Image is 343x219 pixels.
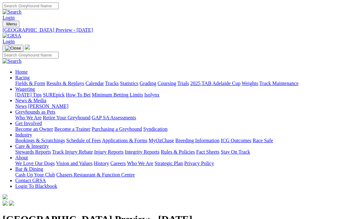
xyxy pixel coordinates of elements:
a: [DATE] Tips [15,92,42,97]
a: History [94,161,109,166]
a: Coursing [158,81,176,86]
a: Breeding Information [175,138,219,143]
div: News & Media [15,103,340,109]
img: GRSA [3,33,21,39]
input: Search [3,52,59,58]
a: ICG Outcomes [221,138,251,143]
a: Stewards Reports [15,149,51,155]
a: Purchasing a Greyhound [92,126,142,132]
a: Become a Trainer [54,126,91,132]
a: We Love Our Dogs [15,161,55,166]
a: How To Bet [66,92,91,97]
a: Strategic Plan [155,161,183,166]
a: Stay On Track [221,149,250,155]
a: Statistics [120,81,138,86]
img: logo-grsa-white.png [25,44,30,50]
a: About [15,155,28,160]
a: Vision and Values [56,161,92,166]
a: Retire Your Greyhound [43,115,91,120]
a: Careers [110,161,126,166]
a: Contact GRSA [15,178,46,183]
img: Search [3,58,22,64]
input: Search [3,3,59,9]
a: Fields & Form [15,81,45,86]
a: Care & Integrity [15,143,49,149]
a: Grading [140,81,156,86]
div: Racing [15,81,340,86]
a: 2025 TAB Adelaide Cup [190,81,240,86]
a: Racing [15,75,30,80]
a: Get Involved [15,121,42,126]
a: Chasers Restaurant & Function Centre [56,172,135,177]
a: SUREpick [43,92,64,97]
span: Menu [6,22,17,26]
a: Applications & Forms [102,138,147,143]
a: Greyhounds as Pets [15,109,55,115]
a: MyOzChase [149,138,174,143]
a: Rules & Policies [161,149,195,155]
img: twitter.svg [9,201,14,206]
a: Track Maintenance [259,81,299,86]
img: Close [5,46,21,51]
a: GAP SA Assessments [92,115,136,120]
a: Login [3,39,15,44]
a: News [15,103,27,109]
a: Results & Replays [46,81,84,86]
a: Privacy Policy [184,161,214,166]
div: Wagering [15,92,340,98]
a: [GEOGRAPHIC_DATA] Preview - [DATE] [3,27,340,33]
a: Cash Up Your Club [15,172,55,177]
a: Tracks [105,81,119,86]
a: Isolynx [144,92,159,97]
a: [PERSON_NAME] [28,103,68,109]
a: Schedule of Fees [66,138,101,143]
a: Race Safe [252,138,273,143]
a: News & Media [15,98,46,103]
a: Syndication [143,126,167,132]
a: Injury Reports [94,149,124,155]
div: Care & Integrity [15,149,340,155]
a: Industry [15,132,32,137]
a: Who We Are [127,161,153,166]
a: Trials [177,81,189,86]
div: Bar & Dining [15,172,340,178]
a: Login [3,15,15,20]
a: Bookings & Scratchings [15,138,65,143]
a: Bar & Dining [15,166,43,172]
a: Calendar [85,81,104,86]
a: Track Injury Rebate [52,149,93,155]
a: Become an Owner [15,126,53,132]
a: Fact Sheets [196,149,219,155]
div: Get Involved [15,126,340,132]
div: About [15,161,340,166]
a: Who We Are [15,115,42,120]
div: Industry [15,138,340,143]
img: facebook.svg [3,201,8,206]
a: Minimum Betting Limits [92,92,143,97]
a: Wagering [15,86,35,92]
div: Greyhounds as Pets [15,115,340,121]
a: Login To Blackbook [15,183,57,189]
img: logo-grsa-white.png [3,194,8,199]
a: Integrity Reports [125,149,159,155]
img: Search [3,9,22,15]
a: Weights [242,81,258,86]
button: Toggle navigation [3,45,24,52]
button: Toggle navigation [3,21,19,27]
a: Home [15,69,28,75]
